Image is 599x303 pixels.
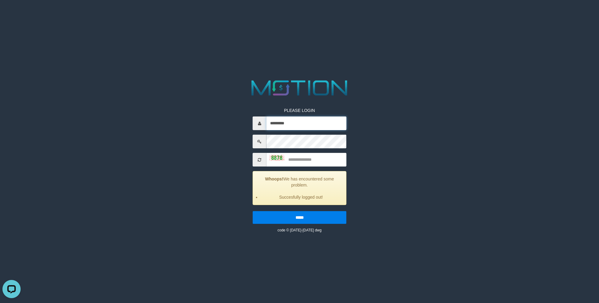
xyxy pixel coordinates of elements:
img: captcha [269,155,285,161]
img: MOTION_logo.png [247,78,352,98]
strong: Whoops! [265,177,283,181]
button: Open LiveChat chat widget [2,2,21,21]
div: We has encountered some problem. [253,171,347,205]
li: Succesfully logged out! [261,194,342,200]
small: code © [DATE]-[DATE] dwg [277,228,321,232]
p: PLEASE LOGIN [253,107,347,113]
